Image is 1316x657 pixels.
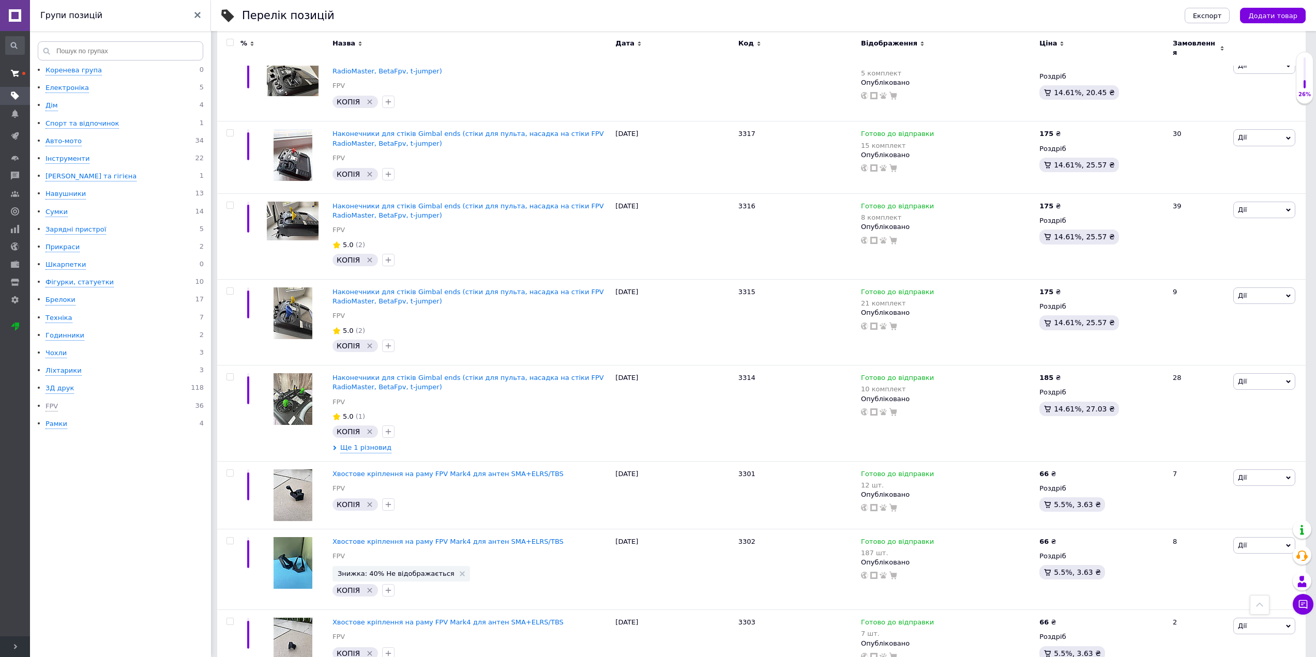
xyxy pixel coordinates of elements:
[46,419,67,429] div: Рамки
[1167,529,1231,610] div: 8
[274,537,312,589] img: Хвостове кріплення на раму FPV Mark4 для антен SMA+ELRS/TBS
[366,586,374,594] svg: Видалити мітку
[356,241,365,249] span: (2)
[1039,72,1164,81] div: Роздріб
[861,618,934,629] span: Готово до відправки
[332,130,604,147] a: Наконечники для стіків Gimbal ends (стіки для пульта, насадка на стіки FPV RadioMaster, BetaFpv, ...
[267,202,319,240] img: Наконечники для стіків Gimbal ends (стіки для пульта, насадка на стіки FPV RadioMaster, BetaFpv, ...
[1248,12,1297,20] span: Додати товар
[366,427,374,436] svg: Видалити мітку
[738,470,755,478] span: 3301
[1054,318,1115,327] span: 14.61%, 25.57 ₴
[200,331,204,341] span: 2
[200,172,204,181] span: 1
[1039,470,1049,478] b: 66
[1167,280,1231,365] div: 9
[332,618,564,626] span: Хвостове кріплення на раму FPV Mark4 для антен SMA+ELRS/TBS
[1193,12,1222,20] span: Експорт
[195,278,204,287] span: 10
[1039,538,1049,545] b: 66
[1054,161,1115,169] span: 14.61%, 25.57 ₴
[861,222,1034,232] div: Опубліковано
[274,469,312,521] img: Хвостове кріплення на раму FPV Mark4 для антен SMA+ELRS/TBS
[332,398,345,407] a: FPV
[861,549,934,557] div: 187 шт.
[195,189,204,199] span: 13
[615,39,634,48] span: Дата
[1238,377,1247,385] span: Дії
[332,538,564,545] span: Хвостове кріплення на раму FPV Mark4 для антен SMA+ELRS/TBS
[200,83,204,93] span: 5
[613,365,735,461] div: [DATE]
[337,500,360,509] span: КОПІЯ
[338,570,455,577] span: Знижка: 40% Не відображається
[366,256,374,264] svg: Видалити мітку
[46,384,74,393] div: 3Д друк
[46,207,68,217] div: Сумки
[356,327,365,334] span: (2)
[1039,144,1164,154] div: Роздріб
[332,202,604,219] a: Наконечники для стіків Gimbal ends (стіки для пульта, насадка на стіки FPV RadioMaster, BetaFpv, ...
[1173,39,1217,57] span: Замовлення
[1240,8,1306,23] button: Додати товар
[274,129,312,181] img: Наконечники для стіків Gimbal ends (стіки для пульта, насадка на стіки FPV RadioMaster, BetaFpv, ...
[861,202,934,213] span: Готово до відправки
[613,49,735,121] div: [DATE]
[861,213,934,221] div: 8 комплект
[332,374,604,391] span: Наконечники для стіків Gimbal ends (стіки для пульта, насадка на стіки FPV RadioMaster, BetaFpv, ...
[1054,500,1101,509] span: 5.5%, 3.63 ₴
[46,101,58,111] div: Дім
[195,154,204,164] span: 22
[200,101,204,111] span: 4
[1238,62,1247,69] span: Дії
[613,121,735,194] div: [DATE]
[1238,133,1247,141] span: Дії
[267,57,319,96] img: Наконечники для стіків Gimbal ends (стіки для пульта, насадка на стіки FPV RadioMaster, BetaFpv, ...
[195,295,204,305] span: 17
[1039,374,1053,381] b: 185
[738,538,755,545] span: 3302
[1167,121,1231,194] div: 30
[46,242,80,252] div: Прикраси
[1238,541,1247,549] span: Дії
[1039,469,1056,479] div: ₴
[1238,206,1247,213] span: Дії
[46,348,67,358] div: Чохли
[738,374,755,381] span: 3314
[738,202,755,210] span: 3316
[343,327,354,334] span: 5.0
[332,154,345,163] a: FPV
[46,225,106,235] div: Зарядні пристрої
[1238,473,1247,481] span: Дії
[613,529,735,610] div: [DATE]
[861,490,1034,499] div: Опубліковано
[738,39,754,48] span: Код
[200,419,204,429] span: 4
[242,10,335,21] div: Перелік позицій
[861,394,1034,404] div: Опубліковано
[1167,49,1231,121] div: 4
[332,632,345,641] a: FPV
[337,586,360,594] span: КОПІЯ
[613,280,735,365] div: [DATE]
[200,260,204,270] span: 0
[861,130,934,141] span: Готово до відправки
[1296,91,1313,98] div: 26%
[46,189,86,199] div: Навушники
[861,69,934,77] div: 5 комплект
[46,278,114,287] div: Фігурки, статуетки
[195,136,204,146] span: 34
[343,412,354,420] span: 5.0
[274,373,312,425] img: Наконечники для стіків Gimbal ends (стіки для пульта, насадка на стіки FPV RadioMaster, BetaFpv, ...
[1293,594,1313,615] button: Чат з покупцем
[861,374,934,385] span: Готово до відправки
[200,225,204,235] span: 5
[46,154,89,164] div: Інструменти
[738,288,755,296] span: 3315
[366,170,374,178] svg: Видалити мітку
[332,288,604,305] a: Наконечники для стіків Gimbal ends (стіки для пульта, насадка на стіки FPV RadioMaster, BetaFpv, ...
[46,366,82,376] div: Ліхтарики
[861,558,1034,567] div: Опубліковано
[613,461,735,529] div: [DATE]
